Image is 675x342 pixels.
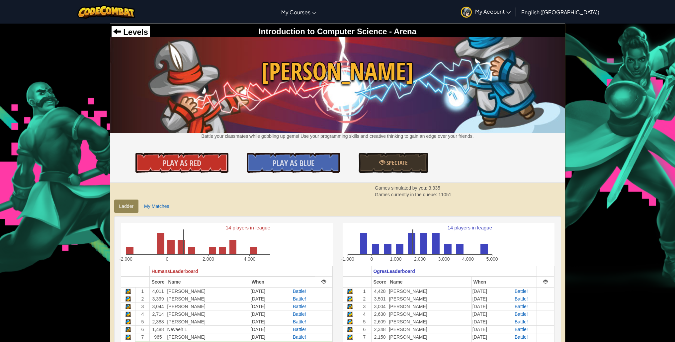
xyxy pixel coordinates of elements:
[121,28,148,37] span: Levels
[244,256,255,262] text: 4,000
[471,318,506,325] td: [DATE]
[110,54,565,88] span: [PERSON_NAME]
[135,310,150,318] td: 4
[414,256,425,262] text: 2,000
[150,318,166,325] td: 2,388
[515,289,528,294] a: Battle!
[343,318,357,325] td: Python
[461,7,472,18] img: avatar
[166,310,250,318] td: [PERSON_NAME]
[119,256,132,262] text: -2,000
[135,287,150,295] td: 1
[293,289,306,294] span: Battle!
[372,310,388,318] td: 2,630
[388,287,471,295] td: [PERSON_NAME]
[357,287,372,295] td: 1
[388,302,471,310] td: [PERSON_NAME]
[387,27,416,36] span: - Arena
[388,277,471,287] th: Name
[471,302,506,310] td: [DATE]
[121,302,135,310] td: Python
[250,302,284,310] td: [DATE]
[388,318,471,325] td: [PERSON_NAME]
[518,3,603,21] a: English ([GEOGRAPHIC_DATA])
[515,319,528,324] span: Battle!
[471,287,506,295] td: [DATE]
[121,310,135,318] td: Python
[203,256,214,262] text: 2,000
[357,318,372,325] td: 5
[357,295,372,302] td: 2
[110,133,565,139] p: Battle your classmates while gobbling up gems! Use your programming skills and creative thinking ...
[372,333,388,341] td: 2,150
[166,325,250,333] td: Nevaeh L
[388,295,471,302] td: [PERSON_NAME]
[341,256,354,262] text: -1,000
[121,325,135,333] td: Python
[163,158,201,168] span: Play As Red
[278,3,320,21] a: My Courses
[388,333,471,341] td: [PERSON_NAME]
[250,277,284,287] th: When
[166,287,250,295] td: [PERSON_NAME]
[375,192,438,197] span: Games currently in the queue:
[281,9,310,16] span: My Courses
[372,287,388,295] td: 4,428
[521,9,599,16] span: English ([GEOGRAPHIC_DATA])
[121,318,135,325] td: Python
[293,334,306,340] a: Battle!
[515,311,528,317] a: Battle!
[135,302,150,310] td: 3
[166,333,250,341] td: [PERSON_NAME]
[486,256,498,262] text: 5,000
[150,287,166,295] td: 4,011
[515,296,528,301] span: Battle!
[343,325,357,333] td: Python
[515,304,528,309] a: Battle!
[250,333,284,341] td: [DATE]
[372,295,388,302] td: 3,501
[372,302,388,310] td: 3,004
[462,256,473,262] text: 4,000
[390,256,401,262] text: 1,000
[121,287,135,295] td: Python
[357,333,372,341] td: 7
[471,295,506,302] td: [DATE]
[150,310,166,318] td: 2,714
[293,311,306,317] a: Battle!
[293,296,306,301] a: Battle!
[359,153,428,173] a: Spectate
[357,325,372,333] td: 6
[77,5,135,19] a: CodeCombat logo
[343,310,357,318] td: Python
[114,200,139,213] a: Ladder
[438,192,451,197] span: 11051
[370,256,373,262] text: 0
[150,295,166,302] td: 3,399
[385,159,408,167] span: Spectate
[471,333,506,341] td: [DATE]
[373,269,386,274] span: Ogres
[387,269,415,274] span: Leaderboard
[113,28,148,37] a: Levels
[515,334,528,340] a: Battle!
[259,27,387,36] span: Introduction to Computer Science
[293,304,306,309] a: Battle!
[150,325,166,333] td: 1,488
[150,333,166,341] td: 965
[515,327,528,332] a: Battle!
[150,302,166,310] td: 3,044
[170,269,198,274] span: Leaderboard
[343,302,357,310] td: Python
[447,225,492,230] text: 14 players in league
[225,225,270,230] text: 14 players in league
[293,319,306,324] a: Battle!
[135,318,150,325] td: 5
[166,295,250,302] td: [PERSON_NAME]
